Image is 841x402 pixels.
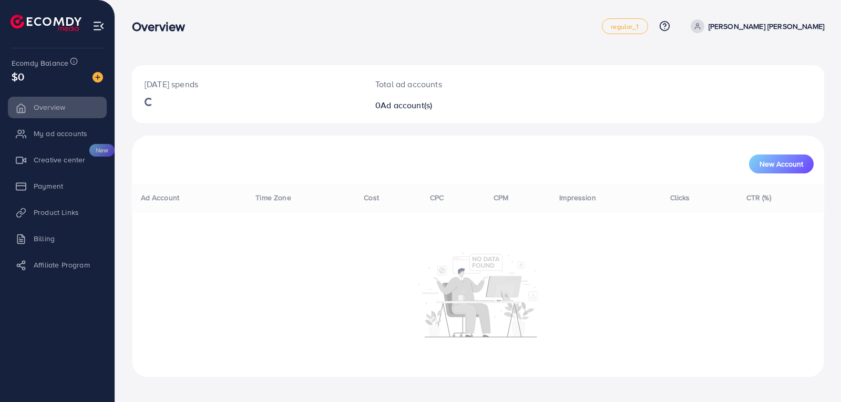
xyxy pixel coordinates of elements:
p: Total ad accounts [375,78,523,90]
img: image [93,72,103,83]
a: regular_1 [602,18,648,34]
a: [PERSON_NAME] [PERSON_NAME] [686,19,824,33]
span: Ecomdy Balance [12,58,68,68]
p: [PERSON_NAME] [PERSON_NAME] [709,20,824,33]
img: logo [11,15,81,31]
span: Ad account(s) [381,99,432,111]
h3: Overview [132,19,193,34]
span: regular_1 [611,23,639,30]
p: [DATE] spends [145,78,350,90]
button: New Account [749,154,814,173]
h2: 0 [375,100,523,110]
span: New Account [760,160,803,168]
img: menu [93,20,105,32]
span: $0 [12,69,24,84]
